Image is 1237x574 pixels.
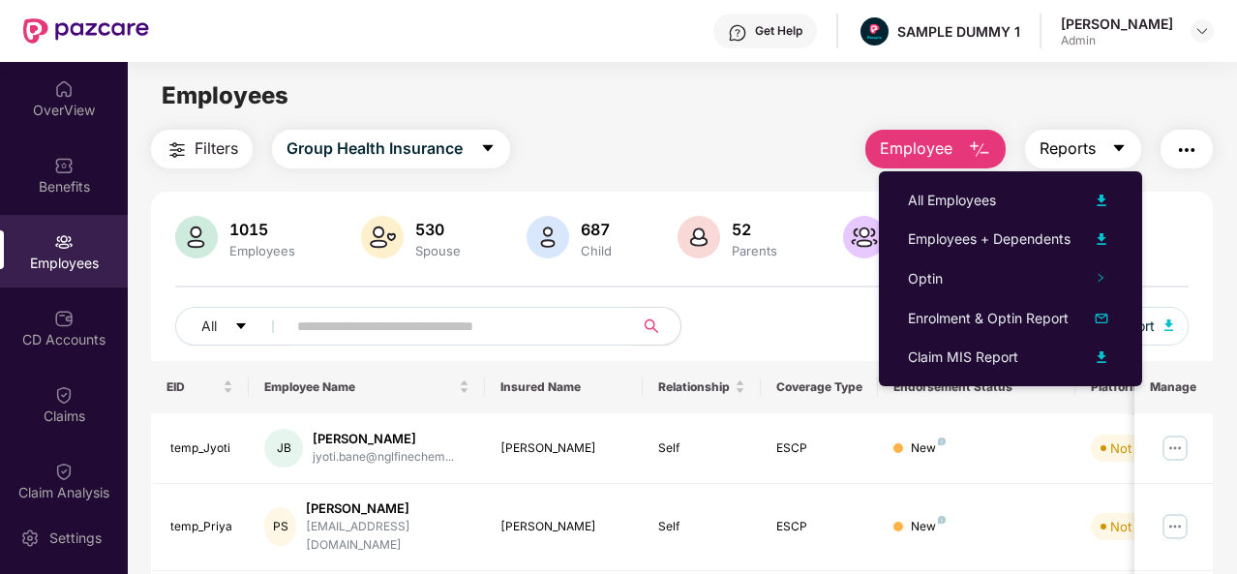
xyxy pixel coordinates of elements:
[361,216,404,258] img: svg+xml;base64,PHN2ZyB4bWxucz0iaHR0cDovL3d3dy53My5vcmcvMjAwMC9zdmciIHhtbG5zOnhsaW5rPSJodHRwOi8vd3...
[1194,23,1210,39] img: svg+xml;base64,PHN2ZyBpZD0iRHJvcGRvd24tMzJ4MzIiIHhtbG5zPSJodHRwOi8vd3d3LnczLm9yZy8yMDAwL3N2ZyIgd2...
[264,429,303,468] div: JB
[306,499,469,518] div: [PERSON_NAME]
[728,243,781,258] div: Parents
[54,79,74,99] img: svg+xml;base64,PHN2ZyBpZD0iSG9tZSIgeG1sbnM9Imh0dHA6Ly93d3cudzMub3JnLzIwMDAvc3ZnIiB3aWR0aD0iMjAiIG...
[272,130,510,168] button: Group Health Insurancecaret-down
[658,379,731,395] span: Relationship
[175,307,293,346] button: Allcaret-down
[201,316,217,337] span: All
[1110,438,1181,458] div: Not Verified
[633,318,671,334] span: search
[1040,136,1096,161] span: Reports
[1160,433,1191,464] img: manageButton
[633,307,681,346] button: search
[249,361,485,413] th: Employee Name
[1061,15,1173,33] div: [PERSON_NAME]
[908,228,1071,250] div: Employees + Dependents
[938,438,946,445] img: svg+xml;base64,PHN2ZyB4bWxucz0iaHR0cDovL3d3dy53My5vcmcvMjAwMC9zdmciIHdpZHRoPSI4IiBoZWlnaHQ9IjgiIH...
[287,136,463,161] span: Group Health Insurance
[1175,138,1198,162] img: svg+xml;base64,PHN2ZyB4bWxucz0iaHR0cDovL3d3dy53My5vcmcvMjAwMC9zdmciIHdpZHRoPSIyNCIgaGVpZ2h0PSIyNC...
[897,22,1020,41] div: SAMPLE DUMMY 1
[1025,130,1141,168] button: Reportscaret-down
[776,439,863,458] div: ESCP
[860,17,889,45] img: Pazcare_Alternative_logo-01-01.png
[843,216,886,258] img: svg+xml;base64,PHN2ZyB4bWxucz0iaHR0cDovL3d3dy53My5vcmcvMjAwMC9zdmciIHhtbG5zOnhsaW5rPSJodHRwOi8vd3...
[908,190,996,211] div: All Employees
[678,216,720,258] img: svg+xml;base64,PHN2ZyB4bWxucz0iaHR0cDovL3d3dy53My5vcmcvMjAwMC9zdmciIHhtbG5zOnhsaW5rPSJodHRwOi8vd3...
[776,518,863,536] div: ESCP
[500,439,627,458] div: [PERSON_NAME]
[658,518,745,536] div: Self
[577,220,616,239] div: 687
[313,448,454,467] div: jyoti.bane@nglfinechem...
[264,507,296,546] div: PS
[151,130,253,168] button: Filters
[1111,140,1127,158] span: caret-down
[226,220,299,239] div: 1015
[1090,307,1113,330] img: svg+xml;base64,PHN2ZyB4bWxucz0iaHR0cDovL3d3dy53My5vcmcvMjAwMC9zdmciIHhtbG5zOnhsaW5rPSJodHRwOi8vd3...
[1061,33,1173,48] div: Admin
[411,243,465,258] div: Spouse
[908,347,1018,368] div: Claim MIS Report
[54,309,74,328] img: svg+xml;base64,PHN2ZyBpZD0iQ0RfQWNjb3VudHMiIGRhdGEtbmFtZT0iQ0QgQWNjb3VudHMiIHhtbG5zPSJodHRwOi8vd3...
[54,462,74,481] img: svg+xml;base64,PHN2ZyBpZD0iQ2xhaW0iIHhtbG5zPSJodHRwOi8vd3d3LnczLm9yZy8yMDAwL3N2ZyIgd2lkdGg9IjIwIi...
[911,439,946,458] div: New
[20,529,40,548] img: svg+xml;base64,PHN2ZyBpZD0iU2V0dGluZy0yMHgyMCIgeG1sbnM9Imh0dHA6Ly93d3cudzMub3JnLzIwMDAvc3ZnIiB3aW...
[1134,361,1213,413] th: Manage
[527,216,569,258] img: svg+xml;base64,PHN2ZyB4bWxucz0iaHR0cDovL3d3dy53My5vcmcvMjAwMC9zdmciIHhtbG5zOnhsaW5rPSJodHRwOi8vd3...
[480,140,496,158] span: caret-down
[728,23,747,43] img: svg+xml;base64,PHN2ZyBpZD0iSGVscC0zMngzMiIgeG1sbnM9Imh0dHA6Ly93d3cudzMub3JnLzIwMDAvc3ZnIiB3aWR0aD...
[226,243,299,258] div: Employees
[411,220,465,239] div: 530
[908,270,943,287] span: Optin
[968,138,991,162] img: svg+xml;base64,PHN2ZyB4bWxucz0iaHR0cDovL3d3dy53My5vcmcvMjAwMC9zdmciIHhtbG5zOnhsaW5rPSJodHRwOi8vd3...
[264,379,455,395] span: Employee Name
[175,216,218,258] img: svg+xml;base64,PHN2ZyB4bWxucz0iaHR0cDovL3d3dy53My5vcmcvMjAwMC9zdmciIHhtbG5zOnhsaW5rPSJodHRwOi8vd3...
[1090,189,1113,212] img: svg+xml;base64,PHN2ZyB4bWxucz0iaHR0cDovL3d3dy53My5vcmcvMjAwMC9zdmciIHhtbG5zOnhsaW5rPSJodHRwOi8vd3...
[643,361,761,413] th: Relationship
[500,518,627,536] div: [PERSON_NAME]
[54,232,74,252] img: svg+xml;base64,PHN2ZyBpZD0iRW1wbG95ZWVzIiB4bWxucz0iaHR0cDovL3d3dy53My5vcmcvMjAwMC9zdmciIHdpZHRoPS...
[761,361,879,413] th: Coverage Type
[54,156,74,175] img: svg+xml;base64,PHN2ZyBpZD0iQmVuZWZpdHMiIHhtbG5zPSJodHRwOi8vd3d3LnczLm9yZy8yMDAwL3N2ZyIgd2lkdGg9Ij...
[755,23,802,39] div: Get Help
[658,439,745,458] div: Self
[306,518,469,555] div: [EMAIL_ADDRESS][DOMAIN_NAME]
[195,136,238,161] span: Filters
[151,361,250,413] th: EID
[162,81,288,109] span: Employees
[313,430,454,448] div: [PERSON_NAME]
[1090,227,1113,251] img: svg+xml;base64,PHN2ZyB4bWxucz0iaHR0cDovL3d3dy53My5vcmcvMjAwMC9zdmciIHhtbG5zOnhsaW5rPSJodHRwOi8vd3...
[728,220,781,239] div: 52
[1160,511,1191,542] img: manageButton
[166,138,189,162] img: svg+xml;base64,PHN2ZyB4bWxucz0iaHR0cDovL3d3dy53My5vcmcvMjAwMC9zdmciIHdpZHRoPSIyNCIgaGVpZ2h0PSIyNC...
[1110,517,1181,536] div: Not Verified
[908,308,1069,329] div: Enrolment & Optin Report
[170,439,234,458] div: temp_Jyoti
[880,136,952,161] span: Employee
[1096,273,1105,283] span: right
[234,319,248,335] span: caret-down
[911,518,946,536] div: New
[170,518,234,536] div: temp_Priya
[54,385,74,405] img: svg+xml;base64,PHN2ZyBpZD0iQ2xhaW0iIHhtbG5zPSJodHRwOi8vd3d3LnczLm9yZy8yMDAwL3N2ZyIgd2lkdGg9IjIwIi...
[44,529,107,548] div: Settings
[23,18,149,44] img: New Pazcare Logo
[166,379,220,395] span: EID
[1090,346,1113,369] img: svg+xml;base64,PHN2ZyB4bWxucz0iaHR0cDovL3d3dy53My5vcmcvMjAwMC9zdmciIHhtbG5zOnhsaW5rPSJodHRwOi8vd3...
[577,243,616,258] div: Child
[938,516,946,524] img: svg+xml;base64,PHN2ZyB4bWxucz0iaHR0cDovL3d3dy53My5vcmcvMjAwMC9zdmciIHdpZHRoPSI4IiBoZWlnaHQ9IjgiIH...
[1164,319,1174,331] img: svg+xml;base64,PHN2ZyB4bWxucz0iaHR0cDovL3d3dy53My5vcmcvMjAwMC9zdmciIHhtbG5zOnhsaW5rPSJodHRwOi8vd3...
[485,361,643,413] th: Insured Name
[865,130,1006,168] button: Employee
